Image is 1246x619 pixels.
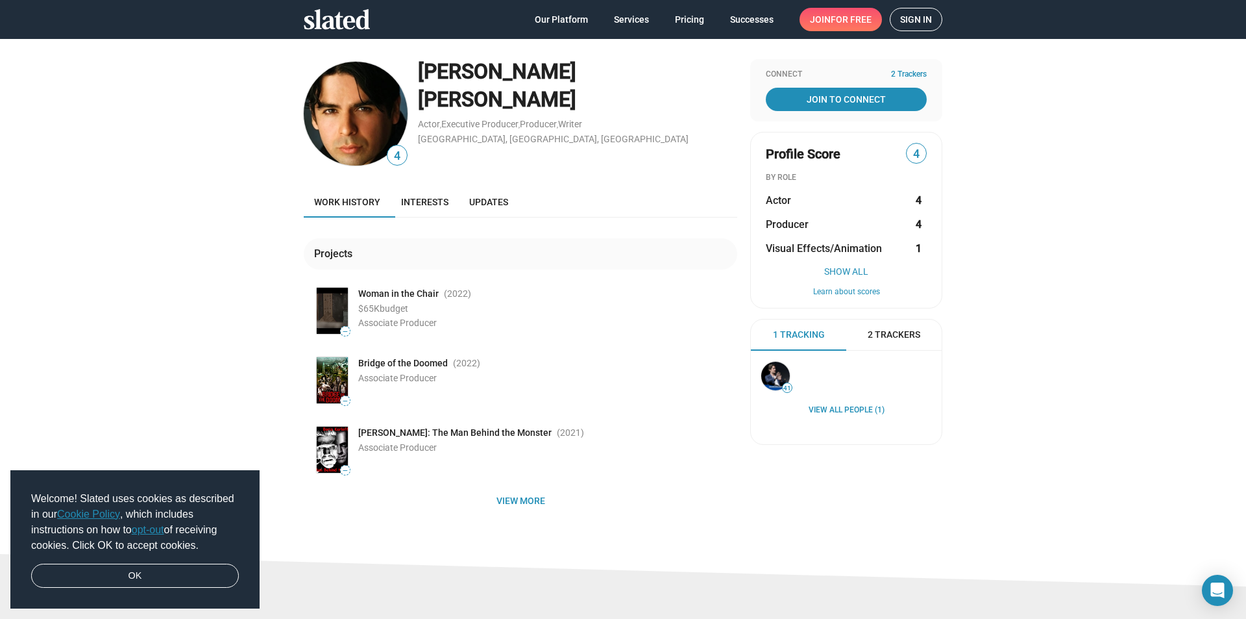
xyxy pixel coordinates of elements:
strong: 4 [916,218,922,231]
a: Successes [720,8,784,31]
a: Cookie Policy [57,509,120,520]
span: Associate Producer [358,373,437,383]
span: Successes [730,8,774,31]
span: View more [314,489,727,512]
a: Our Platform [524,8,598,31]
button: View more [304,489,737,512]
div: cookieconsent [10,470,260,609]
a: Pricing [665,8,715,31]
a: Actor [418,119,440,129]
span: for free [831,8,872,31]
span: , [557,121,558,129]
a: Join To Connect [766,88,927,111]
img: Poster: Boris Karloff: The Man Behind the Monster [317,427,348,473]
span: Join To Connect [768,88,924,111]
img: Poster: Woman in the Chair [317,288,348,334]
span: [PERSON_NAME]: The Man Behind the Monster [358,427,552,439]
span: Sign in [900,8,932,31]
span: Bridge of the Doomed [358,357,448,370]
span: Welcome! Slated uses cookies as described in our , which includes instructions on how to of recei... [31,491,239,553]
a: Work history [304,186,391,218]
span: Associate Producer [358,442,437,453]
button: Learn about scores [766,287,927,297]
span: (2022 ) [453,357,480,370]
a: opt-out [132,524,164,535]
img: David Miguel Estrada [304,62,408,166]
a: Producer [520,119,557,129]
span: — [341,398,350,405]
span: 2 Trackers [868,329,920,341]
a: Writer [558,119,582,129]
a: Sign in [890,8,942,31]
span: 2 Trackers [891,69,927,80]
a: Services [604,8,659,31]
img: Poster: Bridge of the Doomed [317,357,348,403]
span: 4 [907,145,926,163]
span: — [341,328,350,335]
span: Pricing [675,8,704,31]
span: — [341,467,350,474]
a: Interests [391,186,459,218]
span: Updates [469,197,508,207]
div: Projects [314,247,358,260]
div: Open Intercom Messenger [1202,575,1233,606]
span: Woman in the Chair [358,288,439,300]
a: dismiss cookie message [31,564,239,588]
span: 41 [783,385,792,392]
span: budget [380,303,408,314]
span: (2021 ) [557,427,584,439]
span: Profile Score [766,145,840,163]
div: BY ROLE [766,173,927,183]
span: 4 [387,147,407,165]
a: View all People (1) [809,405,885,416]
span: 1 Tracking [773,329,825,341]
span: , [440,121,441,129]
span: (2022 ) [444,288,471,300]
a: Updates [459,186,519,218]
span: Services [614,8,649,31]
a: Joinfor free [800,8,882,31]
span: Associate Producer [358,318,437,328]
strong: 4 [916,194,922,207]
span: $65K [358,303,380,314]
div: [PERSON_NAME] [PERSON_NAME] [418,58,737,113]
strong: 1 [916,242,922,255]
button: Show All [766,266,927,277]
img: Stephan Paternot [761,362,790,390]
div: Connect [766,69,927,80]
span: Work history [314,197,380,207]
span: Visual Effects/Animation [766,242,882,255]
span: Interests [401,197,448,207]
span: Producer [766,218,809,231]
a: Executive Producer [441,119,519,129]
span: , [519,121,520,129]
span: Join [810,8,872,31]
a: [GEOGRAPHIC_DATA], [GEOGRAPHIC_DATA], [GEOGRAPHIC_DATA] [418,134,689,144]
span: Actor [766,194,791,207]
span: Our Platform [535,8,588,31]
